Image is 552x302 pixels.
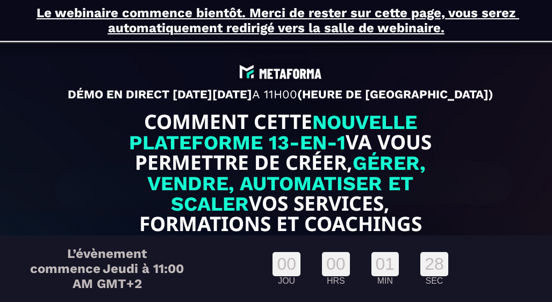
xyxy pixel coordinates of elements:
div: JOU [273,276,300,286]
div: 00 [322,252,350,276]
div: MIN [371,276,399,286]
div: 28 [420,252,448,276]
span: Jeudi à 11:00 AM GMT+2 [73,261,184,291]
u: Le webinaire commence bientôt. Merci de rester sur cette page, vous serez automatiquement redirig... [37,5,519,35]
div: 00 [273,252,300,276]
span: NOUVELLE PLATEFORME 13-EN-1 [129,111,423,154]
div: HRS [322,276,350,286]
div: SEC [420,276,448,286]
span: GÉRER, VENDRE, AUTOMATISER ET SCALER [147,152,431,215]
span: L’évènement commence [30,246,147,276]
span: A 11H00 [252,88,297,101]
text: COMMENT CETTE VA VOUS PERMETTRE DE CRÉER, VOS SERVICES, FORMATIONS ET COACHINGS [109,109,453,236]
div: 01 [371,252,399,276]
img: abe9e435164421cb06e33ef15842a39e_e5ef653356713f0d7dd3797ab850248d_Capture_d%E2%80%99e%CC%81cran_2... [237,62,324,82]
